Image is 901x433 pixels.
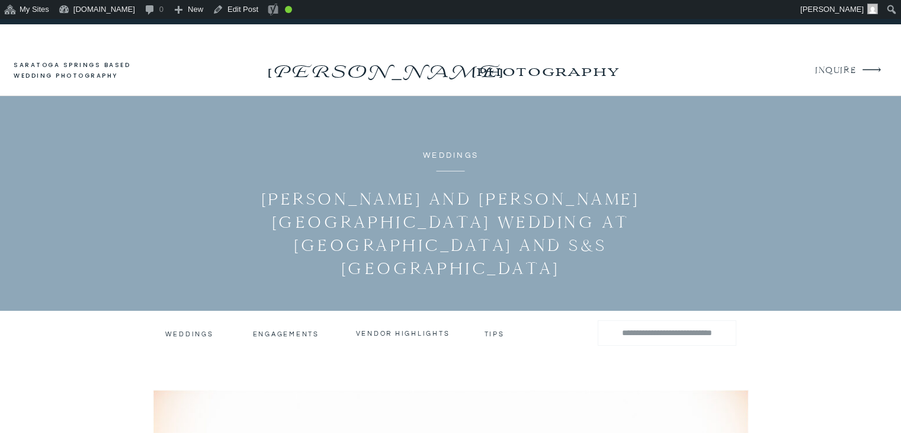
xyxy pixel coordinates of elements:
a: engagements [253,330,322,338]
a: Weddings [423,151,479,160]
a: tips [485,330,506,336]
div: Good [285,6,292,13]
a: saratoga springs based wedding photography [14,60,153,82]
h1: [PERSON_NAME] and [PERSON_NAME] [GEOGRAPHIC_DATA] Wedding at [GEOGRAPHIC_DATA] and S&S [GEOGRAPHI... [242,187,659,280]
a: [PERSON_NAME] [264,58,505,77]
a: vendor highlights [356,329,451,338]
a: photography [453,55,642,87]
img: Views over 48 hours. Click for more Jetpack Stats. [303,2,369,17]
span: [PERSON_NAME] [800,5,864,14]
a: INQUIRE [815,63,855,79]
a: Weddings [165,330,212,338]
